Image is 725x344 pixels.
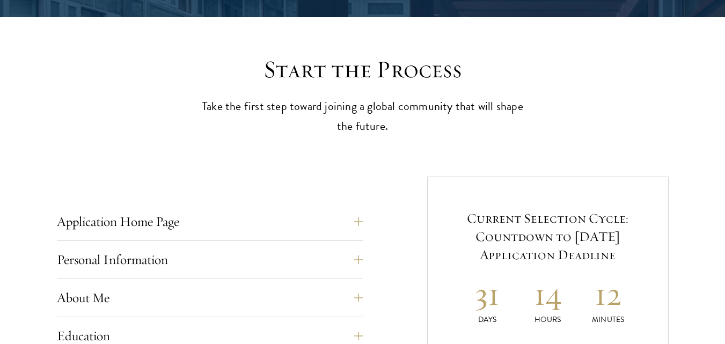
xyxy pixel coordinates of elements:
p: Minutes [578,314,639,325]
h2: Start the Process [196,55,529,85]
p: Hours [517,314,578,325]
h5: Current Selection Cycle: Countdown to [DATE] Application Deadline [457,209,639,264]
button: Application Home Page [57,209,363,235]
button: About Me [57,285,363,311]
p: Take the first step toward joining a global community that will shape the future. [196,97,529,136]
h2: 31 [457,274,518,314]
p: Days [457,314,518,325]
h2: 12 [578,274,639,314]
button: Personal Information [57,247,363,273]
h2: 14 [517,274,578,314]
